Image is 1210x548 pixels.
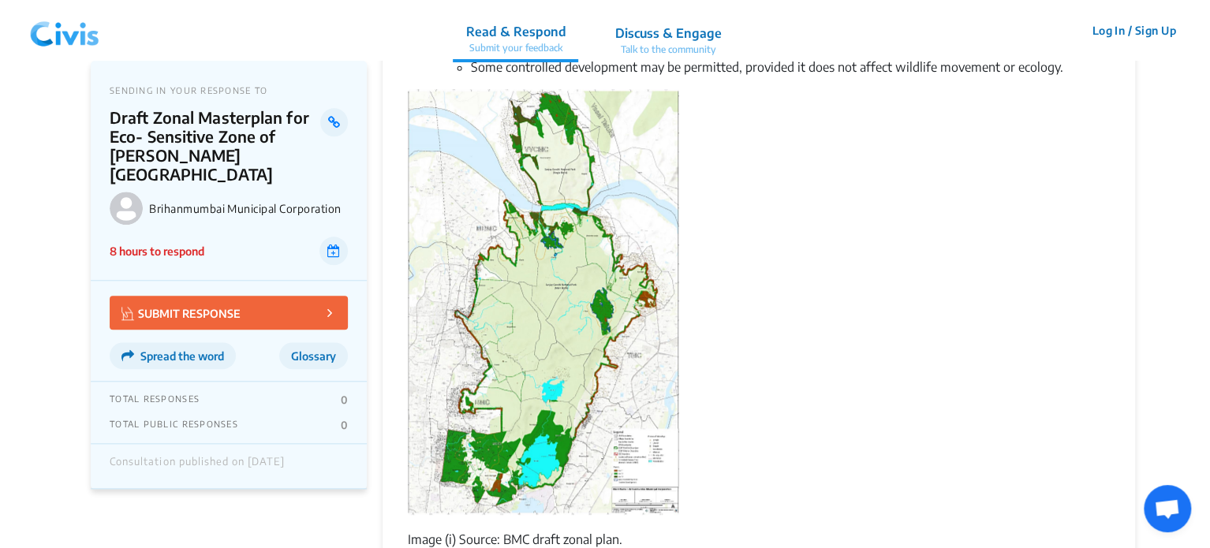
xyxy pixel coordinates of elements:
[1144,485,1191,532] div: Open chat
[279,342,348,369] button: Glossary
[1081,18,1186,43] button: Log In / Sign Up
[341,393,348,406] p: 0
[110,342,236,369] button: Spread the word
[465,41,566,55] p: Submit your feedback
[614,43,721,57] p: Talk to the community
[110,85,348,95] p: SENDING IN YOUR RESPONSE TO
[121,307,134,320] img: Vector.jpg
[614,24,721,43] p: Discuss & Engage
[110,456,285,476] div: Consultation published on [DATE]
[408,89,679,517] img: Screenshot%20(101).png
[110,192,143,225] img: Brihanmumbai Municipal Corporation logo
[291,349,336,363] span: Glossary
[110,419,238,431] p: TOTAL PUBLIC RESPONSES
[110,393,200,406] p: TOTAL RESPONSES
[110,243,204,259] p: 8 hours to respond
[140,349,224,363] span: Spread the word
[110,296,348,330] button: SUBMIT RESPONSE
[24,7,106,54] img: navlogo.png
[341,419,348,431] p: 0
[110,108,320,184] p: Draft Zonal Masterplan for Eco- Sensitive Zone of [PERSON_NAME][GEOGRAPHIC_DATA]
[121,304,241,322] p: SUBMIT RESPONSE
[149,202,348,215] p: Brihanmumbai Municipal Corporation
[471,58,1110,76] li: Some controlled development may be permitted, provided it does not affect wildlife movement or ec...
[465,22,566,41] p: Read & Respond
